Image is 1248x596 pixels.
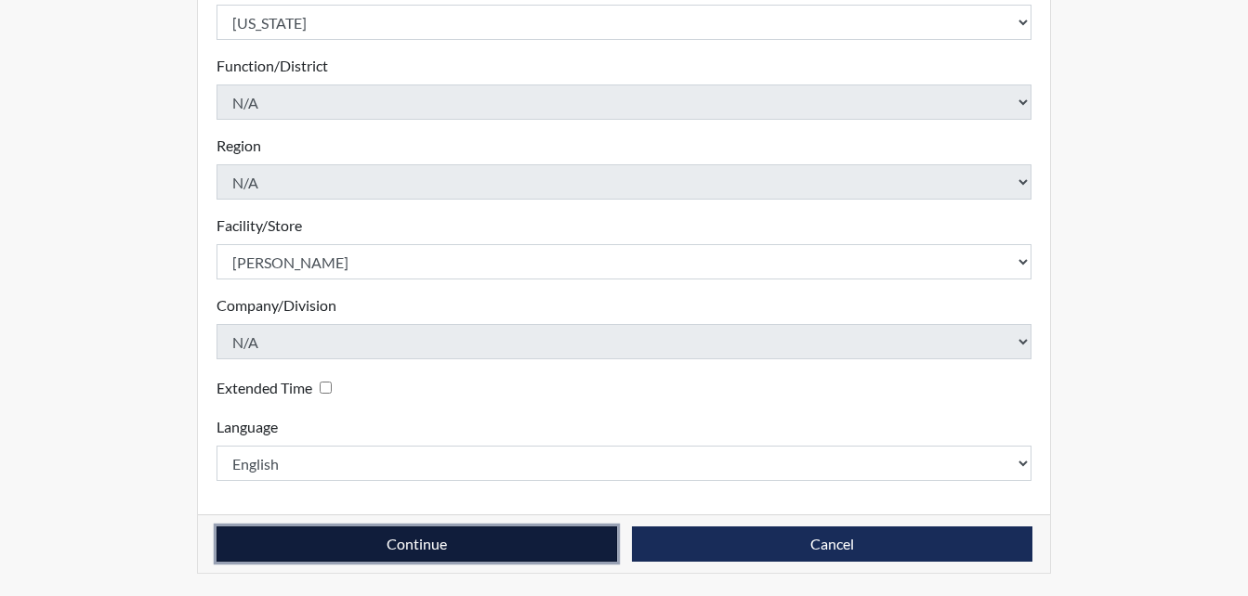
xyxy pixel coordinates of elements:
label: Facility/Store [217,214,302,237]
label: Company/Division [217,294,336,317]
label: Extended Time [217,377,312,399]
button: Continue [217,526,617,562]
div: Checking this box will provide the interviewee with an accomodation of extra time to answer each ... [217,374,339,401]
label: Function/District [217,55,328,77]
label: Language [217,416,278,438]
button: Cancel [632,526,1032,562]
label: Region [217,135,261,157]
